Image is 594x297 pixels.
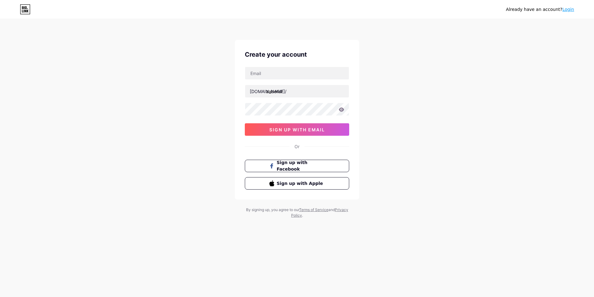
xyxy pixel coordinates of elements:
button: sign up with email [245,123,349,136]
div: Create your account [245,50,349,59]
div: Or [295,143,299,150]
span: Sign up with Facebook [277,159,325,172]
span: sign up with email [269,127,325,132]
div: Already have an account? [506,6,574,13]
input: Email [245,67,349,79]
button: Sign up with Apple [245,177,349,190]
div: By signing up, you agree to our and . [244,207,350,218]
div: [DOMAIN_NAME]/ [250,88,286,95]
a: Terms of Service [299,207,328,212]
input: username [245,85,349,97]
span: Sign up with Apple [277,180,325,187]
button: Sign up with Facebook [245,160,349,172]
a: Login [562,7,574,12]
